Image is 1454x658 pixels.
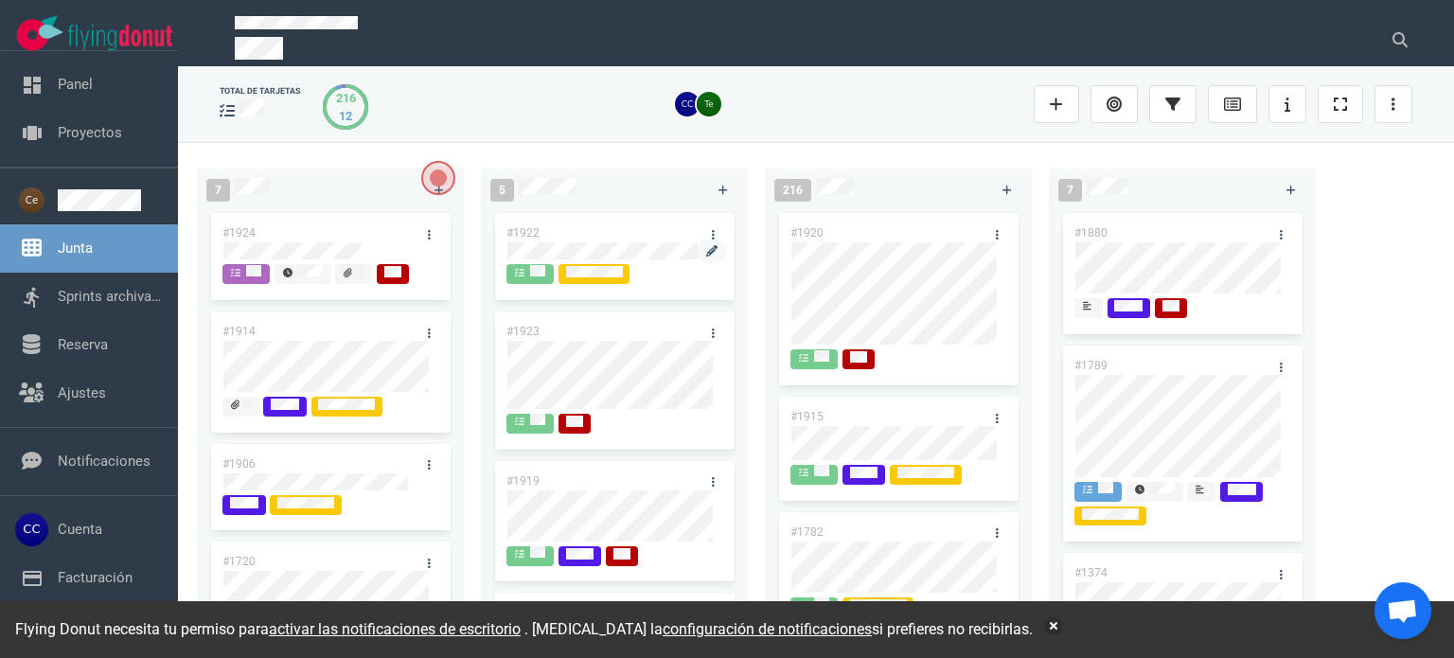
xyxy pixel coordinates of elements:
[790,525,824,539] a: #1782
[58,569,133,586] a: Facturación
[68,25,172,50] img: Logotipo de texto de Flying Donut
[1067,184,1073,197] font: 7
[663,620,872,638] a: configuración de notificaciones
[220,86,300,96] font: total de tarjetas
[222,325,256,338] a: #1914
[506,325,540,338] a: #1923
[1374,582,1431,639] div: Chat abierto
[222,457,256,471] a: #1906
[1074,566,1108,579] a: #1374
[15,620,269,638] font: Flying Donut necesita tu permiso para
[222,555,256,568] a: #1720
[58,336,108,353] a: Reserva
[790,226,824,240] a: #1920
[506,474,540,488] a: #1919
[215,184,222,197] font: 7
[499,184,505,197] font: 5
[58,124,122,141] a: Proyectos
[58,384,106,401] a: Ajustes
[339,109,352,123] font: 12
[524,620,663,638] font: . [MEDICAL_DATA] la
[269,620,521,638] font: activar las notificaciones de escritorio
[872,620,1033,638] font: si prefieres no recibirlas.
[675,92,700,116] img: 26
[697,92,721,116] img: 26
[506,226,540,240] a: #1922
[58,240,93,257] a: Junta
[1074,359,1108,372] a: #1789
[790,410,824,423] a: #1915
[1074,226,1108,240] a: #1880
[58,288,175,305] a: Sprints archivados
[222,226,256,240] a: #1924
[58,76,93,93] a: Panel
[336,91,356,105] font: 216
[783,184,803,197] font: 216
[421,161,455,195] button: Abrir el diálogo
